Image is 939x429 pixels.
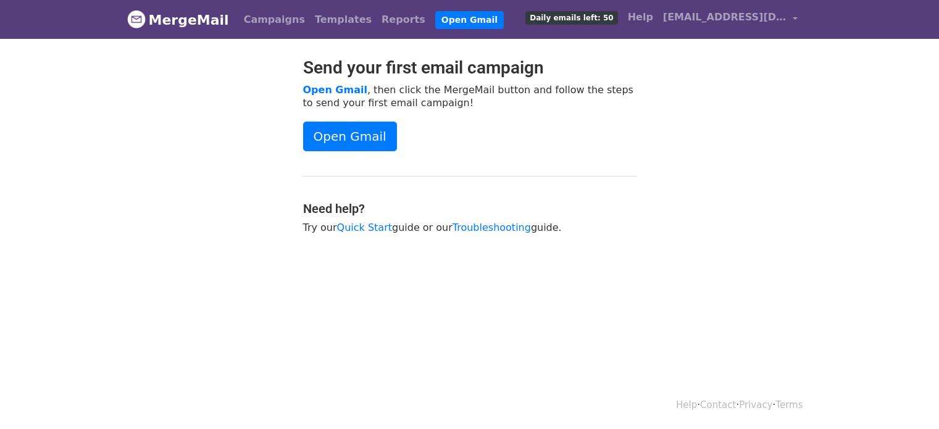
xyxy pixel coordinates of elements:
[525,11,617,25] span: Daily emails left: 50
[303,201,636,216] h4: Need help?
[303,221,636,234] p: Try our guide or our guide.
[337,222,392,233] a: Quick Start
[303,122,397,151] a: Open Gmail
[239,7,310,32] a: Campaigns
[377,7,430,32] a: Reports
[700,399,736,410] a: Contact
[453,222,531,233] a: Troubleshooting
[520,5,622,30] a: Daily emails left: 50
[435,11,504,29] a: Open Gmail
[739,399,772,410] a: Privacy
[303,84,367,96] a: Open Gmail
[303,57,636,78] h2: Send your first email campaign
[623,5,658,30] a: Help
[127,7,229,33] a: MergeMail
[658,5,803,34] a: [EMAIL_ADDRESS][DOMAIN_NAME]
[127,10,146,28] img: MergeMail logo
[310,7,377,32] a: Templates
[663,10,787,25] span: [EMAIL_ADDRESS][DOMAIN_NAME]
[303,83,636,109] p: , then click the MergeMail button and follow the steps to send your first email campaign!
[775,399,803,410] a: Terms
[676,399,697,410] a: Help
